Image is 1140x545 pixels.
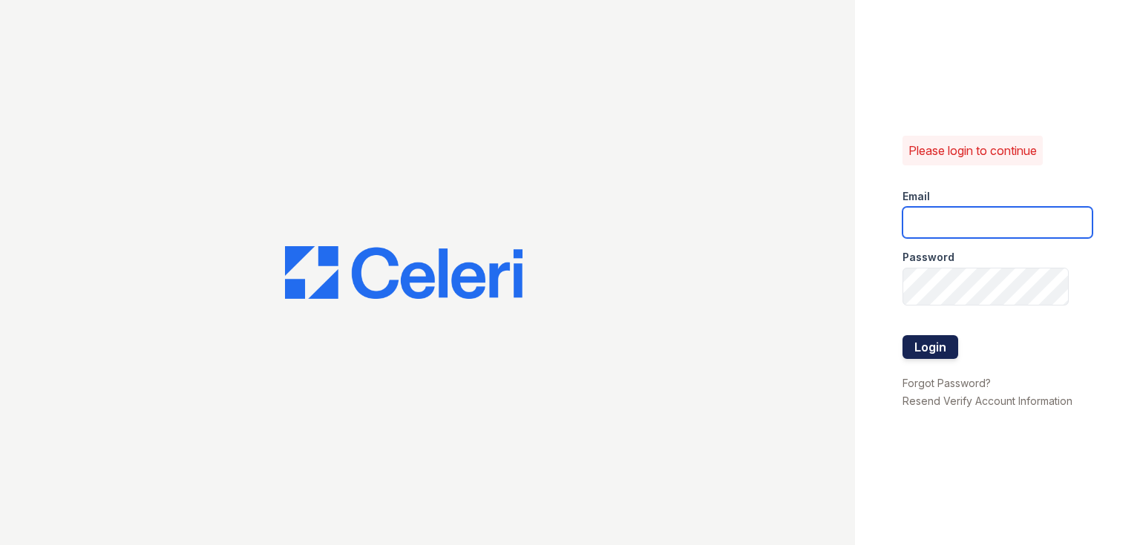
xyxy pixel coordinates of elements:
[908,142,1037,159] p: Please login to continue
[902,189,930,204] label: Email
[902,377,991,389] a: Forgot Password?
[902,394,1072,407] a: Resend Verify Account Information
[285,246,522,300] img: CE_Logo_Blue-a8612792a0a2168367f1c8372b55b34899dd931a85d93a1a3d3e32e68fde9ad4.png
[902,335,958,359] button: Login
[902,250,954,265] label: Password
